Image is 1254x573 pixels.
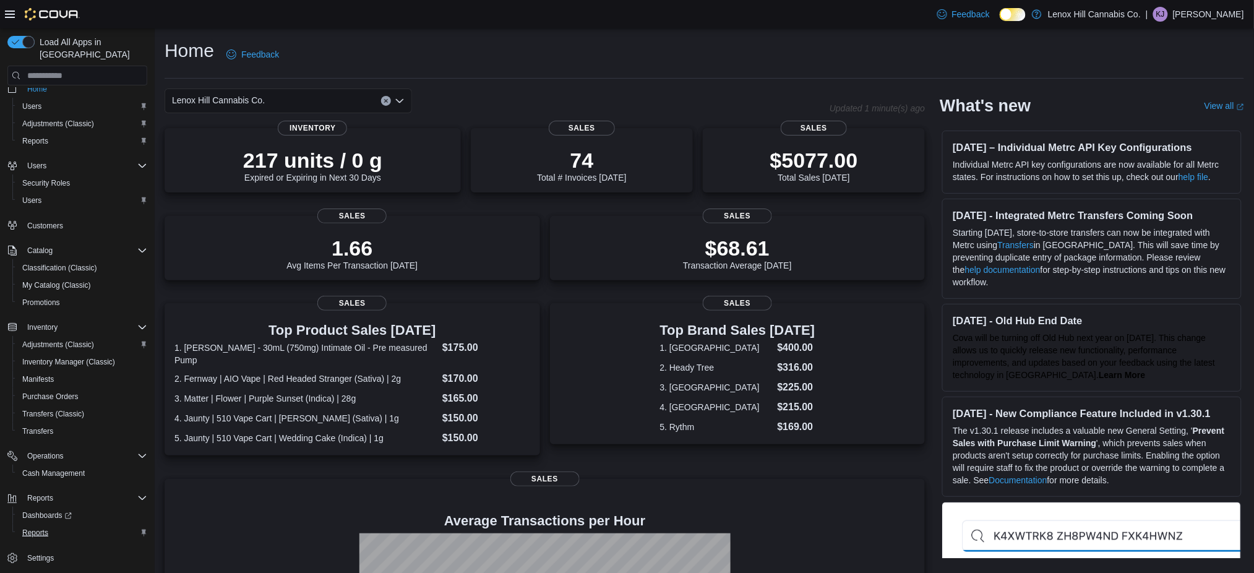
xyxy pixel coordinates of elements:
div: Total # Invoices [DATE] [537,148,626,183]
span: Sales [317,209,387,223]
span: Dashboards [17,508,147,523]
a: Purchase Orders [17,389,84,404]
span: Adjustments (Classic) [22,340,94,350]
span: Reports [17,525,147,540]
span: Feedback [952,8,990,20]
h2: What's new [940,96,1031,116]
span: Transfers (Classic) [22,409,84,419]
span: Inventory Manager (Classic) [22,357,115,367]
dd: $400.00 [778,340,815,355]
button: Manifests [12,371,152,388]
a: Reports [17,134,53,149]
span: Inventory [22,320,147,335]
h4: Average Transactions per Hour [174,514,915,528]
a: Customers [22,218,68,233]
dt: 3. [GEOGRAPHIC_DATA] [660,381,773,394]
span: Users [27,161,46,171]
button: Inventory [2,319,152,336]
button: Users [12,98,152,115]
dd: $169.00 [778,420,815,434]
dd: $165.00 [442,391,530,406]
span: Lenox Hill Cannabis Co. [172,93,265,108]
span: Customers [27,221,63,231]
button: Catalog [2,242,152,259]
span: Reports [22,491,147,506]
span: Transfers [22,426,53,436]
span: Sales [510,472,580,486]
strong: Learn More [1099,370,1145,380]
button: Adjustments (Classic) [12,336,152,353]
button: Users [2,157,152,174]
span: Transfers (Classic) [17,407,147,421]
a: Users [17,99,46,114]
a: Adjustments (Classic) [17,116,99,131]
span: Settings [27,553,54,563]
button: Adjustments (Classic) [12,115,152,132]
a: Dashboards [17,508,77,523]
button: Promotions [12,294,152,311]
span: Sales [317,296,387,311]
span: Inventory [27,322,58,332]
dt: 4. Jaunty | 510 Vape Cart | [PERSON_NAME] (Sativa) | 1g [174,412,437,424]
span: Settings [22,550,147,566]
p: 1.66 [286,236,418,261]
span: Users [17,99,147,114]
span: Users [17,193,147,208]
span: Dark Mode [1000,21,1000,22]
span: My Catalog (Classic) [22,280,91,290]
a: Dashboards [12,507,152,524]
span: Promotions [17,295,147,310]
dt: 1. [PERSON_NAME] - 30mL (750mg) Intimate Oil - Pre measured Pump [174,342,437,366]
span: Classification (Classic) [22,263,97,273]
button: Reports [2,489,152,507]
button: Inventory [22,320,62,335]
button: Settings [2,549,152,567]
p: $68.61 [683,236,792,261]
span: Dashboards [22,511,72,520]
span: Manifests [17,372,147,387]
span: Cash Management [17,466,147,481]
span: Users [22,196,41,205]
p: Lenox Hill Cannabis Co. [1048,7,1141,22]
a: Feedback [932,2,995,27]
img: Cova [25,8,80,20]
span: Sales [549,121,616,136]
a: Transfers [17,424,58,439]
dt: 3. Matter | Flower | Purple Sunset (Indica) | 28g [174,392,437,405]
dt: 5. Jaunty | 510 Vape Cart | Wedding Cake (Indica) | 1g [174,432,437,444]
a: Security Roles [17,176,75,191]
a: Manifests [17,372,59,387]
button: Transfers (Classic) [12,405,152,423]
button: Reports [12,132,152,150]
a: Users [17,193,46,208]
span: Reports [22,528,48,538]
span: Inventory [278,121,347,136]
span: Adjustments (Classic) [22,119,94,129]
dt: 4. [GEOGRAPHIC_DATA] [660,401,773,413]
a: Inventory Manager (Classic) [17,355,120,369]
a: help documentation [965,265,1041,275]
p: The v1.30.1 release includes a valuable new General Setting, ' ', which prevents sales when produ... [953,424,1231,486]
dt: 1. [GEOGRAPHIC_DATA] [660,342,773,354]
div: Expired or Expiring in Next 30 Days [243,148,382,183]
div: Total Sales [DATE] [770,148,858,183]
button: Operations [22,449,69,463]
span: Purchase Orders [22,392,79,402]
dd: $215.00 [778,400,815,415]
p: 217 units / 0 g [243,148,382,173]
span: Adjustments (Classic) [17,337,147,352]
span: Reports [27,493,53,503]
dt: 2. Fernway | AIO Vape | Red Headed Stranger (Sativa) | 2g [174,373,437,385]
span: Catalog [27,246,53,256]
dt: 5. Rythm [660,421,773,433]
dd: $150.00 [442,431,530,446]
span: Load All Apps in [GEOGRAPHIC_DATA] [35,36,147,61]
a: Documentation [989,475,1047,485]
a: Reports [17,525,53,540]
p: Individual Metrc API key configurations are now available for all Metrc states. For instructions ... [953,158,1231,183]
a: Feedback [221,42,284,67]
span: Security Roles [17,176,147,191]
div: Avg Items Per Transaction [DATE] [286,236,418,270]
span: Promotions [22,298,60,308]
span: Adjustments (Classic) [17,116,147,131]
